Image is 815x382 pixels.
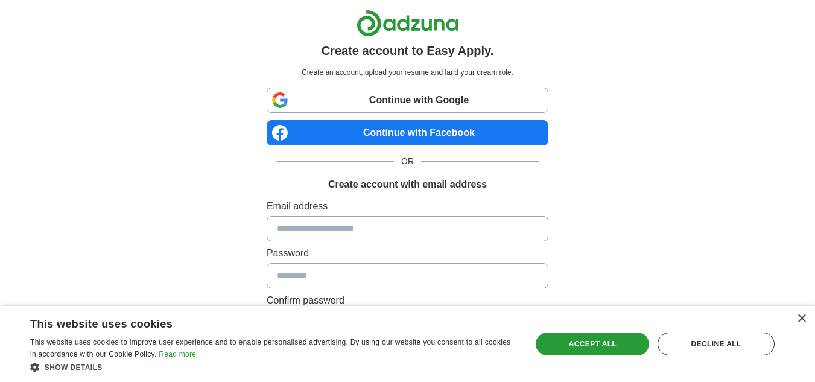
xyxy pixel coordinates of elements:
span: OR [394,155,421,168]
span: Show details [45,363,103,372]
h1: Create account with email address [328,177,487,192]
a: Read more, opens a new window [159,350,196,358]
label: Email address [267,199,548,214]
div: This website uses cookies [30,313,487,331]
img: Adzuna logo [357,10,459,37]
div: Accept all [536,333,649,355]
div: Close [797,314,806,323]
div: Show details [30,361,517,373]
a: Continue with Facebook [267,120,548,145]
span: This website uses cookies to improve user experience and to enable personalised advertising. By u... [30,338,510,358]
label: Confirm password [267,293,548,308]
h1: Create account to Easy Apply. [322,42,494,60]
p: Create an account, upload your resume and land your dream role. [269,67,546,78]
a: Continue with Google [267,88,548,113]
label: Password [267,246,548,261]
div: Decline all [658,333,775,355]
